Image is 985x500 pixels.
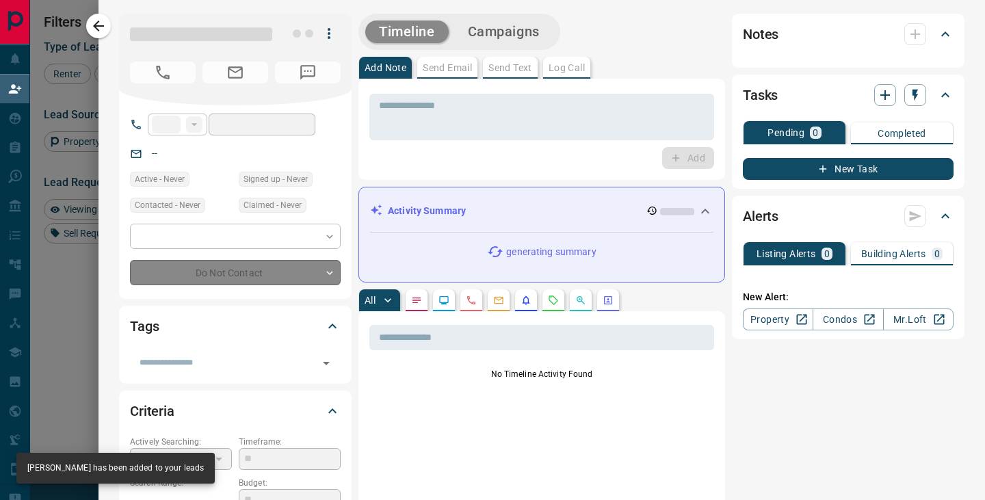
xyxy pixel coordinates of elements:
div: Tasks [743,79,954,111]
p: generating summary [506,245,596,259]
div: Criteria [130,395,341,427]
svg: Lead Browsing Activity [438,295,449,306]
h2: Notes [743,23,778,45]
div: Notes [743,18,954,51]
h2: Tasks [743,84,778,106]
span: No Email [202,62,268,83]
span: No Number [130,62,196,83]
div: Alerts [743,200,954,233]
span: Signed up - Never [244,172,308,186]
p: All [365,295,376,305]
button: Timeline [365,21,449,43]
span: Contacted - Never [135,198,200,212]
button: New Task [743,158,954,180]
button: Campaigns [454,21,553,43]
svg: Agent Actions [603,295,614,306]
a: Condos [813,308,883,330]
svg: Requests [548,295,559,306]
p: Listing Alerts [757,249,816,259]
span: Claimed - Never [244,198,302,212]
p: Completed [878,129,926,138]
p: Pending [767,128,804,137]
span: Active - Never [135,172,185,186]
div: [PERSON_NAME] has been added to your leads [27,457,204,479]
h2: Criteria [130,400,174,422]
a: -- [152,148,157,159]
p: Add Note [365,63,406,73]
p: Timeframe: [239,436,341,448]
a: Property [743,308,813,330]
p: 0 [824,249,830,259]
a: Mr.Loft [883,308,954,330]
h2: Tags [130,315,159,337]
p: No Timeline Activity Found [369,368,714,380]
div: Do Not Contact [130,260,341,285]
svg: Calls [466,295,477,306]
div: Tags [130,310,341,343]
p: 0 [813,128,818,137]
button: Open [317,354,336,373]
p: New Alert: [743,290,954,304]
p: 0 [934,249,940,259]
h2: Alerts [743,205,778,227]
svg: Notes [411,295,422,306]
p: Budget: [239,477,341,489]
p: Building Alerts [861,249,926,259]
svg: Emails [493,295,504,306]
p: Activity Summary [388,204,466,218]
p: Actively Searching: [130,436,232,448]
svg: Listing Alerts [521,295,531,306]
span: No Number [275,62,341,83]
div: Activity Summary [370,198,713,224]
svg: Opportunities [575,295,586,306]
